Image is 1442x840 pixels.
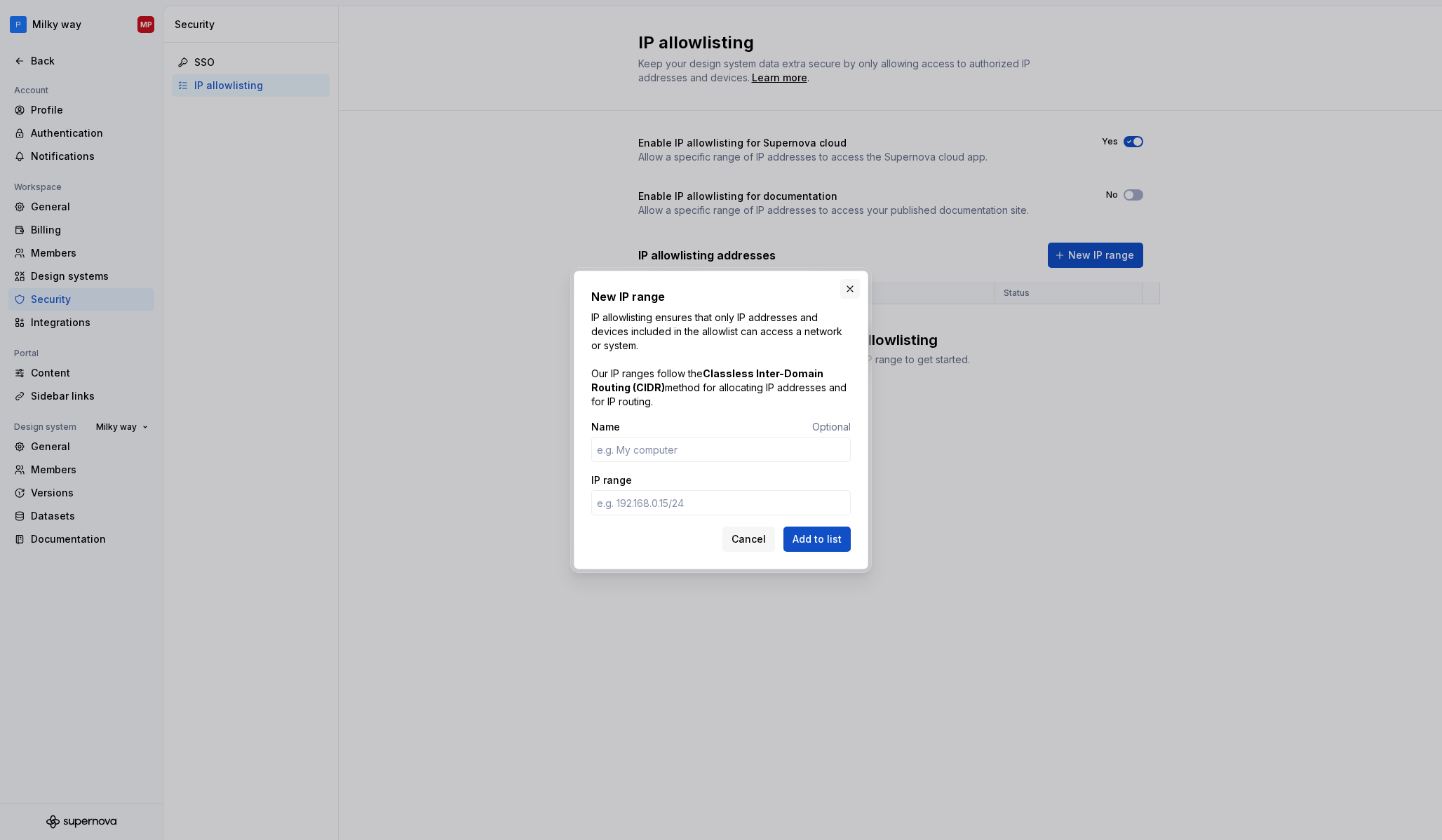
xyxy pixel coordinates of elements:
h2: New IP range [591,288,851,305]
button: Cancel [722,527,775,552]
input: e.g. My computer [591,437,851,462]
p: IP allowlisting ensures that only IP addresses and devices included in the allowlist can access a... [591,311,851,409]
button: Add to list [783,527,851,552]
span: Add to list [793,532,842,546]
strong: Classless Inter-Domain Routing (CIDR) [591,367,823,393]
label: IP range [591,473,632,487]
input: e.g. 192.168.0.15/24 [591,490,851,515]
span: Optional [812,421,851,433]
span: Cancel [732,532,766,546]
label: Name [591,420,620,434]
